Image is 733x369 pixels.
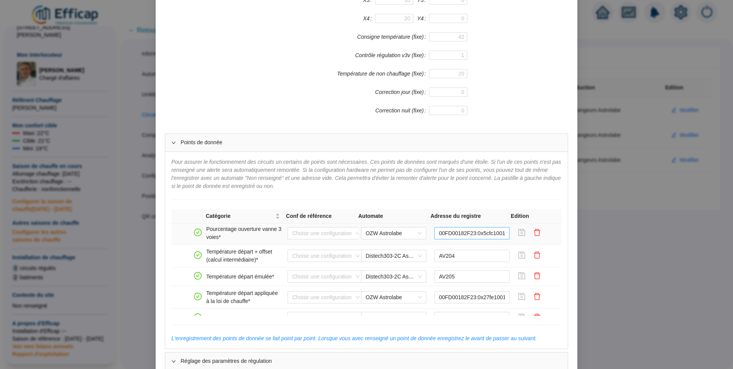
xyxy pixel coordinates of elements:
[171,159,561,189] span: Pour assurer le fonctionnement des circuits un certains de points sont nécessaires. Ces points de...
[508,209,556,224] th: Edition
[355,209,427,224] th: Automate
[417,14,429,23] label: Y4
[429,87,467,97] input: Correction jour (fixe)
[434,227,510,239] input: AV101, ...
[171,335,537,341] span: L'enregistrement des points de donnée se fait point par point. Lorsque vous avec renseigné un poi...
[203,309,285,328] td: Température retour circuit*
[203,286,285,309] td: Température départ appliquée à la loi de chauffe*
[171,359,176,364] span: expanded
[283,209,355,224] th: Conf de référence
[165,134,568,152] div: Points de donnée
[194,293,202,300] span: check-circle
[366,312,422,324] span: OZW Astrolabe
[203,245,285,267] td: Température départ + offset (calcul intermédiaire)*
[375,87,429,97] label: Correction jour (fixe)
[434,250,510,262] input: AV101, ...
[203,209,283,224] th: Catégorie
[363,14,375,23] label: X4
[194,251,202,259] span: check-circle
[533,272,541,280] span: delete
[203,222,285,245] td: Pourcentage ouverture vanne 3 voies*
[171,140,176,145] span: expanded
[533,313,541,321] span: delete
[533,251,541,259] span: delete
[429,32,467,41] input: Consigne température (fixe)
[429,69,467,78] input: Température de non chauffage (fixe)
[375,106,429,115] label: Correction nuit (fixe)
[533,293,541,300] span: delete
[429,106,467,115] input: Correction nuit (fixe)
[366,271,422,282] span: Distech303-2C Astrolabe
[181,357,562,365] span: Réglage des paramètres de régulation
[355,51,429,60] label: Contrôle régulation v3v (fixe)
[181,138,562,147] span: Points de donnée
[194,229,202,236] span: check-circle
[429,51,467,60] input: Contrôle régulation v3v (fixe)
[434,270,510,283] input: AV101, ...
[194,313,202,321] span: check-circle
[533,229,541,236] span: delete
[194,272,202,280] span: check-circle
[366,227,422,239] span: OZW Astrolabe
[203,267,285,286] td: Température départ émulée*
[429,14,467,23] input: Y4
[366,292,422,303] span: OZW Astrolabe
[206,212,274,220] span: Catégorie
[434,291,510,303] input: AV101, ...
[427,209,508,224] th: Adresse du registre
[357,32,429,41] label: Consigne température (fixe)
[434,312,510,324] input: AV101, ...
[375,14,413,23] input: X4
[337,69,429,78] label: Température de non chauffage (fixe)
[366,250,422,262] span: Distech303-2C Astrolabe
